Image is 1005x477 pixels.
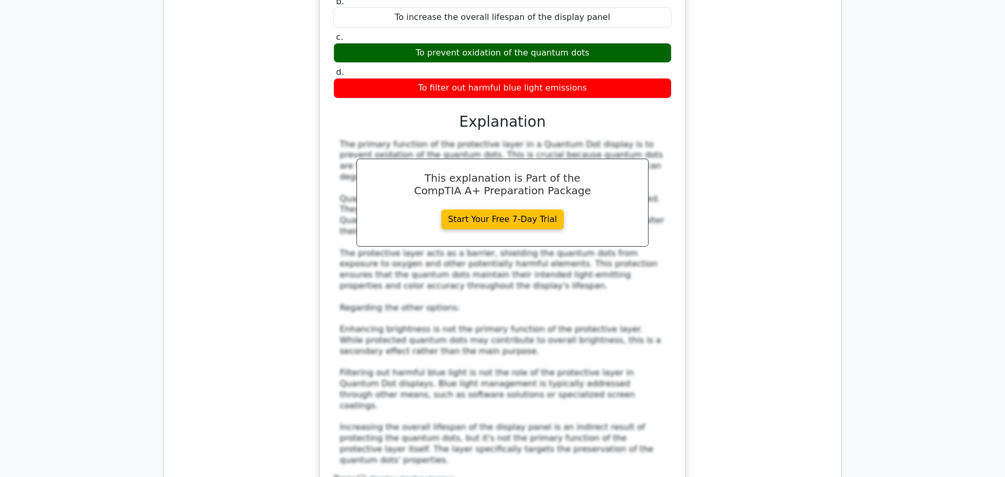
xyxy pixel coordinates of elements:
[340,113,665,131] h3: Explanation
[441,209,564,229] a: Start Your Free 7-Day Trial
[333,78,672,98] div: To filter out harmful blue light emissions
[336,32,343,42] span: c.
[340,139,665,466] div: The primary function of the protective layer in a Quantum Dot display is to prevent oxidation of ...
[333,7,672,28] div: To increase the overall lifespan of the display panel
[333,43,672,63] div: To prevent oxidation of the quantum dots
[336,67,344,77] span: d.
